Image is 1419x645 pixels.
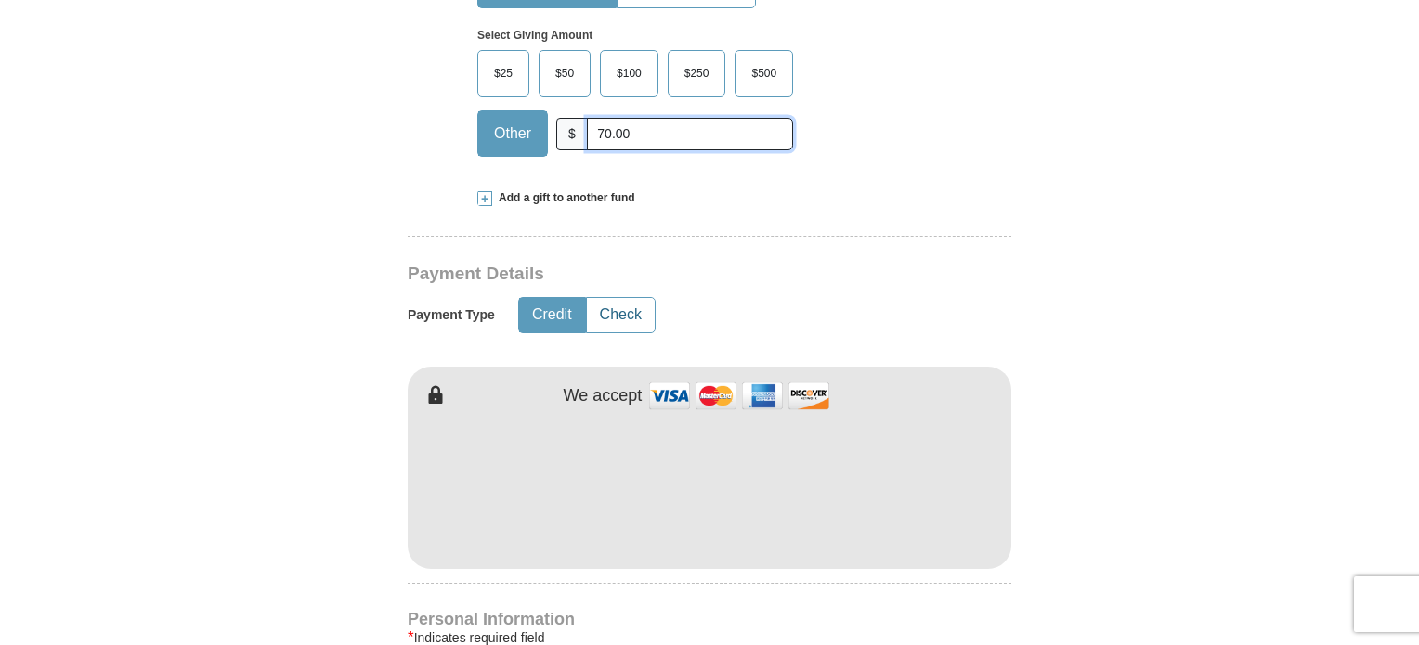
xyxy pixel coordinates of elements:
[477,29,592,42] strong: Select Giving Amount
[564,386,643,406] h4: We accept
[546,59,583,87] span: $50
[675,59,719,87] span: $250
[587,298,655,332] button: Check
[492,190,635,206] span: Add a gift to another fund
[556,118,588,150] span: $
[485,120,540,148] span: Other
[607,59,651,87] span: $100
[519,298,585,332] button: Credit
[408,264,881,285] h3: Payment Details
[587,118,793,150] input: Other Amount
[408,307,495,323] h5: Payment Type
[408,612,1011,626] h4: Personal Information
[742,59,786,87] span: $500
[646,376,832,416] img: credit cards accepted
[485,59,522,87] span: $25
